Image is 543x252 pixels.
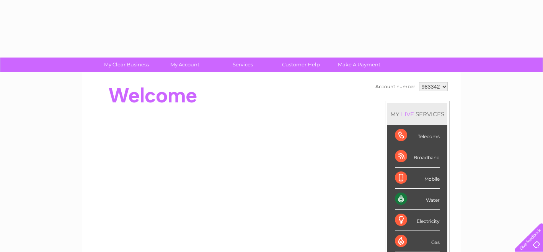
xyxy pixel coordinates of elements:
a: My Clear Business [95,58,158,72]
div: Telecoms [395,125,440,146]
div: Water [395,189,440,210]
div: LIVE [400,110,416,118]
div: Broadband [395,146,440,167]
div: Electricity [395,210,440,231]
a: Services [211,58,274,72]
a: Customer Help [269,58,333,72]
div: Mobile [395,168,440,189]
div: Gas [395,231,440,252]
a: My Account [153,58,216,72]
td: Account number [373,80,417,93]
div: MY SERVICES [387,103,447,125]
a: Make A Payment [328,58,391,72]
